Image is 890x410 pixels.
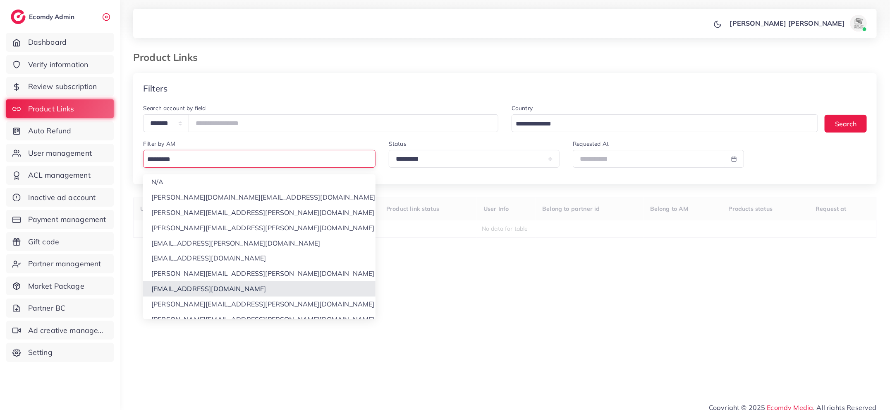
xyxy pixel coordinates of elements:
[6,343,114,362] a: Setting
[28,214,106,225] span: Payment management
[143,205,376,220] li: [PERSON_NAME][EMAIL_ADDRESS][PERSON_NAME][DOMAIN_NAME]
[28,236,59,247] span: Gift code
[143,190,376,205] li: [PERSON_NAME][DOMAIN_NAME][EMAIL_ADDRESS][DOMAIN_NAME]
[6,299,114,318] a: Partner BC
[143,251,376,266] li: [EMAIL_ADDRESS][DOMAIN_NAME]
[29,13,77,21] h2: Ecomdy Admin
[11,10,77,24] a: logoEcomdy Admin
[6,321,114,340] a: Ad creative management
[6,121,114,140] a: Auto Refund
[6,77,114,96] a: Review subscription
[6,144,114,163] a: User management
[28,347,53,358] span: Setting
[143,297,376,312] li: [PERSON_NAME][EMAIL_ADDRESS][PERSON_NAME][DOMAIN_NAME]
[144,153,371,166] input: Search for option
[6,254,114,273] a: Partner management
[28,170,91,181] span: ACL management
[28,148,92,159] span: User management
[28,81,97,92] span: Review subscription
[28,258,101,269] span: Partner management
[28,192,96,203] span: Inactive ad account
[143,266,376,281] li: [PERSON_NAME][EMAIL_ADDRESS][PERSON_NAME][DOMAIN_NAME]
[725,15,870,31] a: [PERSON_NAME] [PERSON_NAME]avatar
[6,166,114,185] a: ACL management
[28,59,89,70] span: Verify information
[850,15,867,31] img: avatar
[28,281,84,292] span: Market Package
[28,303,66,314] span: Partner BC
[143,220,376,236] li: [PERSON_NAME][EMAIL_ADDRESS][PERSON_NAME][DOMAIN_NAME]
[513,118,807,130] input: Search for option
[143,150,376,168] div: Search for option
[143,281,376,297] li: [EMAIL_ADDRESS][DOMAIN_NAME]
[28,325,108,336] span: Ad creative management
[6,55,114,74] a: Verify information
[6,188,114,207] a: Inactive ad account
[6,33,114,52] a: Dashboard
[6,99,114,118] a: Product Links
[143,236,376,251] li: [EMAIL_ADDRESS][PERSON_NAME][DOMAIN_NAME]
[143,312,376,327] li: [PERSON_NAME][EMAIL_ADDRESS][PERSON_NAME][DOMAIN_NAME]
[28,125,72,136] span: Auto Refund
[730,18,845,28] p: [PERSON_NAME] [PERSON_NAME]
[6,232,114,251] a: Gift code
[6,277,114,296] a: Market Package
[6,210,114,229] a: Payment management
[28,104,74,114] span: Product Links
[143,174,376,190] li: N/A
[28,37,67,48] span: Dashboard
[512,114,818,132] div: Search for option
[11,10,26,24] img: logo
